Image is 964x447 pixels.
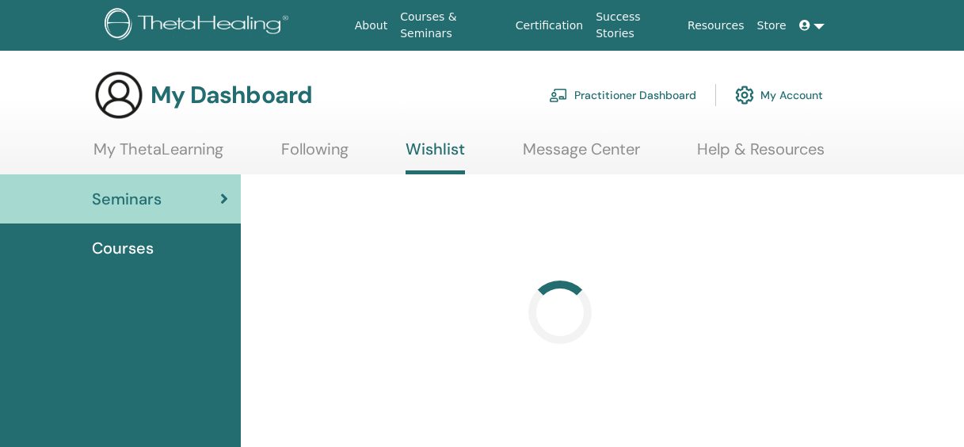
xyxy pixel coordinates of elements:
a: Courses & Seminars [394,2,509,48]
img: chalkboard-teacher.svg [549,88,568,102]
a: My ThetaLearning [93,139,223,170]
span: Seminars [92,187,162,211]
a: Store [751,11,793,40]
h3: My Dashboard [151,81,312,109]
a: My Account [735,78,823,113]
a: Success Stories [589,2,681,48]
img: logo.png [105,8,294,44]
img: generic-user-icon.jpg [93,70,144,120]
a: About [349,11,394,40]
a: Certification [509,11,589,40]
a: Help & Resources [697,139,825,170]
a: Wishlist [406,139,465,174]
a: Message Center [523,139,640,170]
img: cog.svg [735,82,754,109]
a: Resources [681,11,751,40]
span: Courses [92,236,154,260]
a: Practitioner Dashboard [549,78,696,113]
a: Following [281,139,349,170]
